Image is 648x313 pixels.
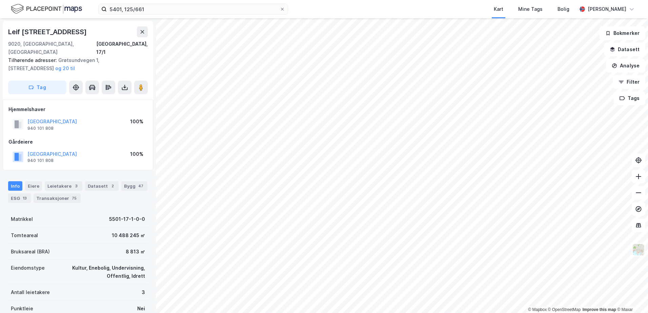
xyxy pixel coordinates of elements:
div: Bolig [558,5,569,13]
div: 940 101 808 [27,126,54,131]
div: Info [8,181,22,191]
div: 9020, [GEOGRAPHIC_DATA], [GEOGRAPHIC_DATA] [8,40,96,56]
div: 3 [142,288,145,296]
button: Analyse [606,59,645,72]
div: Datasett [85,181,119,191]
button: Datasett [604,43,645,56]
div: Leif [STREET_ADDRESS] [8,26,88,37]
button: Filter [613,75,645,89]
div: 47 [137,183,145,189]
div: Kart [494,5,503,13]
div: Mine Tags [518,5,543,13]
div: Nei [137,305,145,313]
div: Kontrollprogram for chat [614,280,648,313]
div: 8 813 ㎡ [126,248,145,256]
div: 5501-17-1-0-0 [109,215,145,223]
div: 2 [109,183,116,189]
div: [PERSON_NAME] [588,5,626,13]
button: Bokmerker [600,26,645,40]
iframe: Chat Widget [614,280,648,313]
a: Improve this map [583,307,616,312]
div: 100% [130,150,143,158]
div: Hjemmelshaver [8,105,147,113]
button: Tag [8,81,66,94]
div: 10 488 245 ㎡ [112,231,145,239]
div: Tomteareal [11,231,38,239]
div: Leietakere [45,181,82,191]
div: 940 101 808 [27,158,54,163]
div: 13 [21,195,28,202]
div: [GEOGRAPHIC_DATA], 17/1 [96,40,148,56]
div: Punktleie [11,305,33,313]
img: Z [632,243,645,256]
div: ESG [8,193,31,203]
input: Søk på adresse, matrikkel, gårdeiere, leietakere eller personer [107,4,280,14]
div: Gårdeiere [8,138,147,146]
div: Transaksjoner [34,193,81,203]
div: Eiere [25,181,42,191]
div: 75 [70,195,78,202]
a: Mapbox [528,307,547,312]
img: logo.f888ab2527a4732fd821a326f86c7f29.svg [11,3,82,15]
div: Eiendomstype [11,264,45,272]
div: 100% [130,118,143,126]
div: 3 [73,183,80,189]
div: Matrikkel [11,215,33,223]
button: Tags [614,91,645,105]
div: Bruksareal (BRA) [11,248,50,256]
span: Tilhørende adresser: [8,57,58,63]
a: OpenStreetMap [548,307,581,312]
div: Antall leietakere [11,288,50,296]
div: Bygg [121,181,147,191]
div: Grøtsundvegen 1, [STREET_ADDRESS] [8,56,142,72]
div: Kultur, Enebolig, Undervisning, Offentlig, Idrett [53,264,145,280]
